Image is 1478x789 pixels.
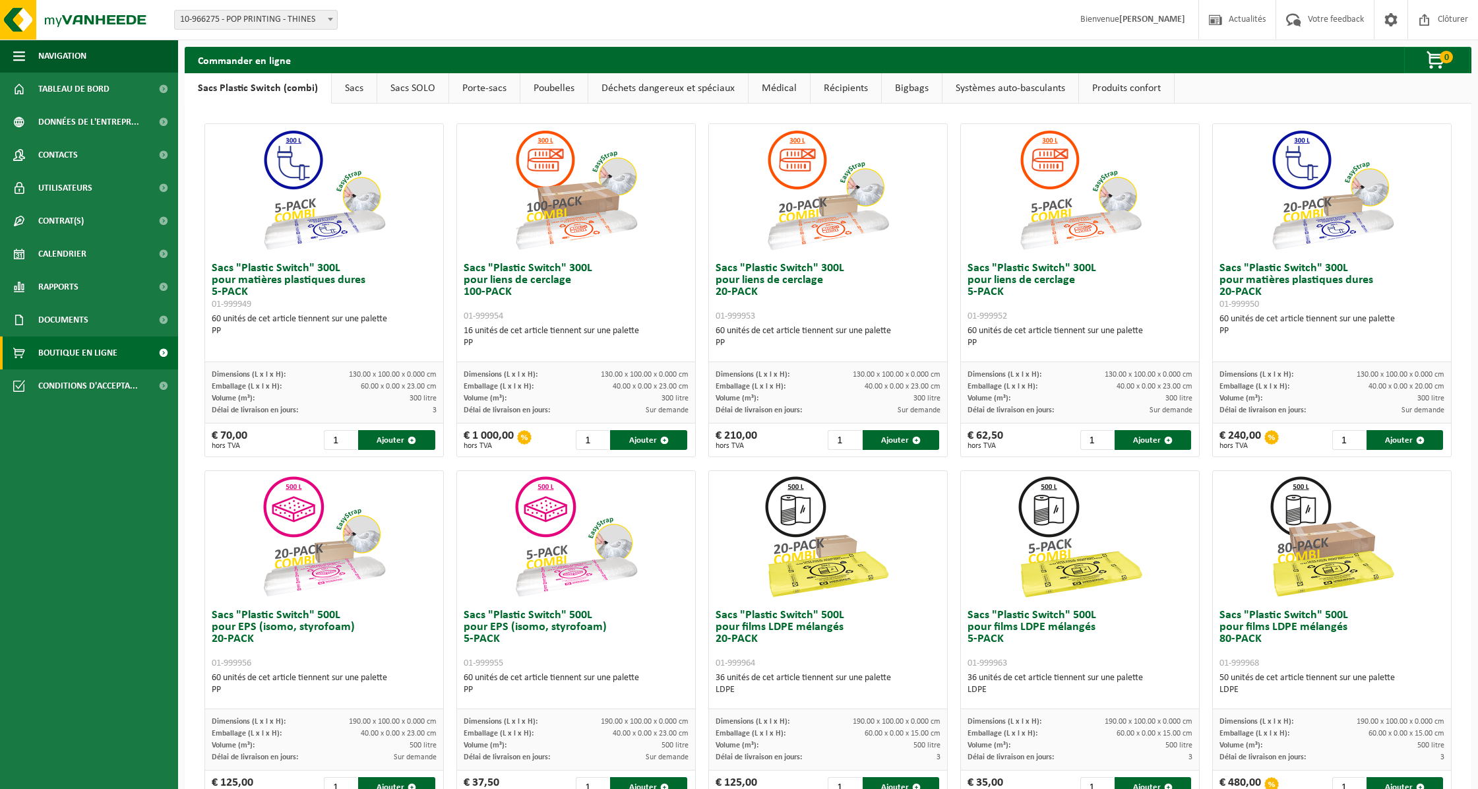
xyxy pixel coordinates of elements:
[464,406,550,414] span: Délai de livraison en jours:
[358,430,435,450] button: Ajouter
[1369,383,1444,391] span: 40.00 x 0.00 x 20.00 cm
[1165,742,1192,749] span: 500 litre
[212,406,298,414] span: Délai de livraison en jours:
[1417,394,1444,402] span: 300 litre
[410,742,437,749] span: 500 litre
[1440,51,1453,63] span: 0
[662,742,689,749] span: 500 litre
[1105,718,1192,726] span: 190.00 x 100.00 x 0.000 cm
[349,371,437,379] span: 130.00 x 100.00 x 0.000 cm
[716,430,757,450] div: € 210,00
[1219,684,1444,696] div: LDPE
[464,383,534,391] span: Emballage (L x l x H):
[716,311,755,321] span: 01-999953
[1119,15,1185,24] strong: [PERSON_NAME]
[968,442,1003,450] span: hors TVA
[716,658,755,668] span: 01-999964
[377,73,448,104] a: Sacs SOLO
[464,753,550,761] span: Délai de livraison en jours:
[937,753,940,761] span: 3
[716,730,785,738] span: Emballage (L x l x H):
[520,73,588,104] a: Poubelles
[464,684,689,696] div: PP
[394,753,437,761] span: Sur demande
[449,73,520,104] a: Porte-sacs
[646,406,689,414] span: Sur demande
[1219,430,1261,450] div: € 240,00
[601,718,689,726] span: 190.00 x 100.00 x 0.000 cm
[464,658,503,668] span: 01-999955
[1219,730,1289,738] span: Emballage (L x l x H):
[212,672,437,696] div: 60 unités de cet article tiennent sur une palette
[968,406,1054,414] span: Délai de livraison en jours:
[1219,406,1306,414] span: Délai de livraison en jours:
[1357,371,1444,379] span: 130.00 x 100.00 x 0.000 cm
[863,430,939,450] button: Ajouter
[464,394,507,402] span: Volume (m³):
[212,730,282,738] span: Emballage (L x l x H):
[1401,406,1444,414] span: Sur demande
[1219,300,1259,309] span: 01-999950
[410,394,437,402] span: 300 litre
[212,718,286,726] span: Dimensions (L x l x H):
[968,672,1192,696] div: 36 unités de cet article tiennent sur une palette
[212,658,251,668] span: 01-999956
[464,311,503,321] span: 01-999954
[1014,471,1146,603] img: 01-999963
[882,73,942,104] a: Bigbags
[212,300,251,309] span: 01-999949
[464,430,514,450] div: € 1 000,00
[464,718,538,726] span: Dimensions (L x l x H):
[1219,753,1306,761] span: Délai de livraison en jours:
[968,718,1041,726] span: Dimensions (L x l x H):
[898,406,940,414] span: Sur demande
[38,369,138,402] span: Conditions d'accepta...
[716,371,789,379] span: Dimensions (L x l x H):
[1369,730,1444,738] span: 60.00 x 0.00 x 15.00 cm
[212,371,286,379] span: Dimensions (L x l x H):
[716,263,940,322] h3: Sacs "Plastic Switch" 300L pour liens de cerclage 20-PACK
[601,371,689,379] span: 130.00 x 100.00 x 0.000 cm
[38,270,78,303] span: Rapports
[464,442,514,450] span: hors TVA
[762,124,894,256] img: 01-999953
[716,337,940,349] div: PP
[942,73,1078,104] a: Systèmes auto-basculants
[38,336,117,369] span: Boutique en ligne
[811,73,881,104] a: Récipients
[185,73,331,104] a: Sacs Plastic Switch (combi)
[968,325,1192,349] div: 60 unités de cet article tiennent sur une palette
[212,742,255,749] span: Volume (m³):
[464,730,534,738] span: Emballage (L x l x H):
[1219,442,1261,450] span: hors TVA
[1219,672,1444,696] div: 50 unités de cet article tiennent sur une palette
[576,430,609,450] input: 1
[258,471,390,603] img: 01-999956
[1219,313,1444,337] div: 60 unités de cet article tiennent sur une palette
[1115,430,1191,450] button: Ajouter
[913,394,940,402] span: 300 litre
[716,672,940,696] div: 36 unités de cet article tiennent sur une palette
[1219,371,1293,379] span: Dimensions (L x l x H):
[38,303,88,336] span: Documents
[749,73,810,104] a: Médical
[212,394,255,402] span: Volume (m³):
[968,742,1010,749] span: Volume (m³):
[1219,263,1444,310] h3: Sacs "Plastic Switch" 300L pour matières plastiques dures 20-PACK
[1417,742,1444,749] span: 500 litre
[38,139,78,172] span: Contacts
[716,742,758,749] span: Volume (m³):
[212,313,437,337] div: 60 unités de cet article tiennent sur une palette
[464,610,689,669] h3: Sacs "Plastic Switch" 500L pour EPS (isomo, styrofoam) 5-PACK
[1219,394,1262,402] span: Volume (m³):
[212,430,247,450] div: € 70,00
[361,383,437,391] span: 60.00 x 0.00 x 23.00 cm
[1150,406,1192,414] span: Sur demande
[913,742,940,749] span: 500 litre
[1079,73,1174,104] a: Produits confort
[968,730,1037,738] span: Emballage (L x l x H):
[1117,730,1192,738] span: 60.00 x 0.00 x 15.00 cm
[38,237,86,270] span: Calendrier
[1440,753,1444,761] span: 3
[464,337,689,349] div: PP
